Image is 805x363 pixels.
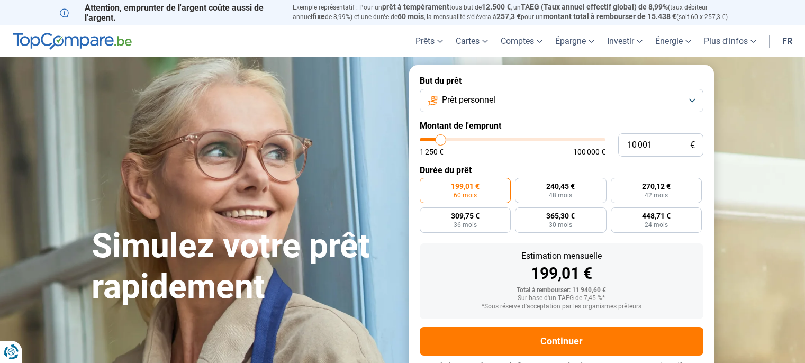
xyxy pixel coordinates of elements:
[428,266,695,282] div: 199,01 €
[420,121,703,131] label: Montant de l'emprunt
[482,3,511,11] span: 12.500 €
[442,94,495,106] span: Prêt personnel
[690,141,695,150] span: €
[645,192,668,198] span: 42 mois
[549,25,601,57] a: Épargne
[546,212,575,220] span: 365,30 €
[428,303,695,311] div: *Sous réserve d'acceptation par les organismes prêteurs
[573,148,605,156] span: 100 000 €
[60,3,280,23] p: Attention, emprunter de l'argent coûte aussi de l'argent.
[92,226,396,307] h1: Simulez votre prêt rapidement
[420,327,703,356] button: Continuer
[451,183,480,190] span: 199,01 €
[549,222,572,228] span: 30 mois
[382,3,449,11] span: prêt à tempérament
[494,25,549,57] a: Comptes
[642,212,671,220] span: 448,71 €
[776,25,799,57] a: fr
[312,12,325,21] span: fixe
[293,3,746,22] p: Exemple représentatif : Pour un tous but de , un (taux débiteur annuel de 8,99%) et une durée de ...
[496,12,521,21] span: 257,3 €
[420,165,703,175] label: Durée du prêt
[428,287,695,294] div: Total à rembourser: 11 940,60 €
[420,76,703,86] label: But du prêt
[601,25,649,57] a: Investir
[428,252,695,260] div: Estimation mensuelle
[428,295,695,302] div: Sur base d'un TAEG de 7,45 %*
[397,12,424,21] span: 60 mois
[698,25,763,57] a: Plus d'infos
[454,222,477,228] span: 36 mois
[454,192,477,198] span: 60 mois
[546,183,575,190] span: 240,45 €
[543,12,676,21] span: montant total à rembourser de 15.438 €
[642,183,671,190] span: 270,12 €
[13,33,132,50] img: TopCompare
[521,3,668,11] span: TAEG (Taux annuel effectif global) de 8,99%
[549,192,572,198] span: 48 mois
[420,89,703,112] button: Prêt personnel
[449,25,494,57] a: Cartes
[649,25,698,57] a: Énergie
[409,25,449,57] a: Prêts
[420,148,444,156] span: 1 250 €
[451,212,480,220] span: 309,75 €
[645,222,668,228] span: 24 mois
